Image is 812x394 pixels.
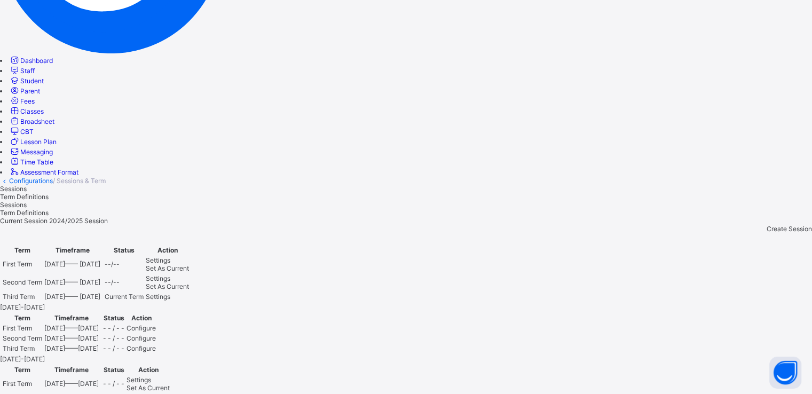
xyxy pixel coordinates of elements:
a: Fees [9,97,35,105]
a: CBT [9,128,34,136]
a: Broadsheet [9,117,54,125]
span: Fees [20,97,35,105]
th: Timeframe [44,246,101,255]
span: Broadsheet [20,117,54,125]
span: - - / - - [103,334,124,342]
span: Student [20,77,44,85]
span: [DATE] —— [DATE] [44,324,99,332]
span: [DATE] —— [DATE] [44,293,100,301]
th: Status [104,246,144,255]
span: Messaging [20,148,53,156]
a: Staff [9,67,35,75]
span: Parent [20,87,40,95]
span: Staff [20,67,35,75]
th: Timeframe [44,365,99,374]
span: / Sessions & Term [53,177,106,185]
span: 2024/2025 Session [49,217,108,225]
span: Classes [20,107,44,115]
a: Parent [9,87,40,95]
span: Set As Current [127,384,170,392]
span: First Term [3,324,32,332]
th: Term [2,246,43,255]
span: Third Term [3,344,35,352]
span: Second Term [3,334,42,342]
span: Set As Current [146,282,189,290]
a: Time Table [9,158,53,166]
a: Classes [9,107,44,115]
a: Student [9,77,44,85]
span: Current Term [105,293,144,301]
th: Status [103,365,125,374]
span: Settings [146,274,170,282]
span: Assessment Format [20,168,78,176]
span: Lesson Plan [20,138,57,146]
span: - - / - - [103,380,124,388]
span: CBT [20,128,34,136]
span: First Term [3,380,32,388]
span: Settings [146,293,170,301]
th: Timeframe [44,313,99,322]
a: Messaging [9,148,53,156]
th: Term [2,365,43,374]
span: Configure [127,344,156,352]
button: Open asap [769,357,801,389]
span: [DATE] —— [DATE] [44,260,100,268]
a: Assessment Format [9,168,78,176]
span: Configure [127,324,156,332]
span: Time Table [20,158,53,166]
span: Dashboard [20,57,53,65]
td: --/-- [104,274,144,291]
a: Configurations [9,177,53,185]
span: - - / - - [103,344,124,352]
th: Action [126,365,170,374]
a: Dashboard [9,57,53,65]
th: Action [126,313,156,322]
span: Second Term [3,278,42,286]
span: Set As Current [146,264,189,272]
span: First Term [3,260,32,268]
span: [DATE] —— [DATE] [44,380,99,388]
th: Term [2,313,43,322]
th: Status [103,313,125,322]
span: [DATE] —— [DATE] [44,344,99,352]
a: Lesson Plan [9,138,57,146]
th: Action [145,246,190,255]
span: Third Term [3,293,35,301]
span: Create Session [767,225,812,233]
span: [DATE] —— [DATE] [44,334,99,342]
td: --/-- [104,256,144,273]
span: Settings [127,376,151,384]
span: Configure [127,334,156,342]
span: - - / - - [103,324,124,332]
span: Settings [146,256,170,264]
span: [DATE] —— [DATE] [44,278,100,286]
